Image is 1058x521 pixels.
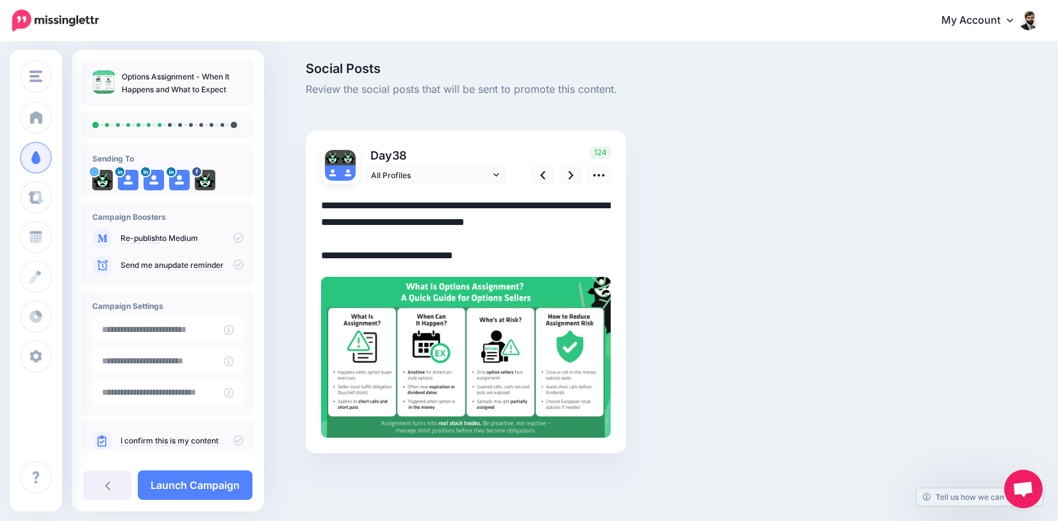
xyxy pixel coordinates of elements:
[120,233,160,244] a: Re-publish
[29,70,42,82] img: menu.png
[163,260,224,270] a: update reminder
[120,233,244,244] p: to Medium
[392,149,407,162] span: 38
[92,154,244,163] h4: Sending To
[144,170,164,190] img: user_default_image.png
[321,277,611,438] img: 410f5c0e4c96690301f3c7baac3c4be7.jpg
[1004,470,1043,508] div: Aprire la chat
[118,170,138,190] img: user_default_image.png
[365,166,506,185] a: All Profiles
[365,146,508,165] p: Day
[306,81,900,98] span: Review the social posts that will be sent to promote this content.
[340,150,356,165] img: 27336225_151389455652910_1565411349143726443_n-bsa35343.jpg
[325,150,340,165] img: 2ca209cbd0d4c72e6030dcff89c4785e-24551.jpeg
[306,62,900,75] span: Social Posts
[325,165,340,181] img: user_default_image.png
[92,170,113,190] img: 2ca209cbd0d4c72e6030dcff89c4785e-24551.jpeg
[371,169,490,182] span: All Profiles
[195,170,215,190] img: 27336225_151389455652910_1565411349143726443_n-bsa35343.jpg
[92,301,244,311] h4: Campaign Settings
[120,436,219,446] a: I confirm this is my content
[120,260,244,271] p: Send me an
[916,488,1043,506] a: Tell us how we can improve
[590,146,611,159] span: 124
[92,212,244,222] h4: Campaign Boosters
[92,70,115,94] img: 410f5c0e4c96690301f3c7baac3c4be7_thumb.jpg
[340,165,356,181] img: user_default_image.png
[169,170,190,190] img: user_default_image.png
[122,70,244,96] p: Options Assignment - When It Happens and What to Expect
[12,10,99,31] img: Missinglettr
[929,5,1039,37] a: My Account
